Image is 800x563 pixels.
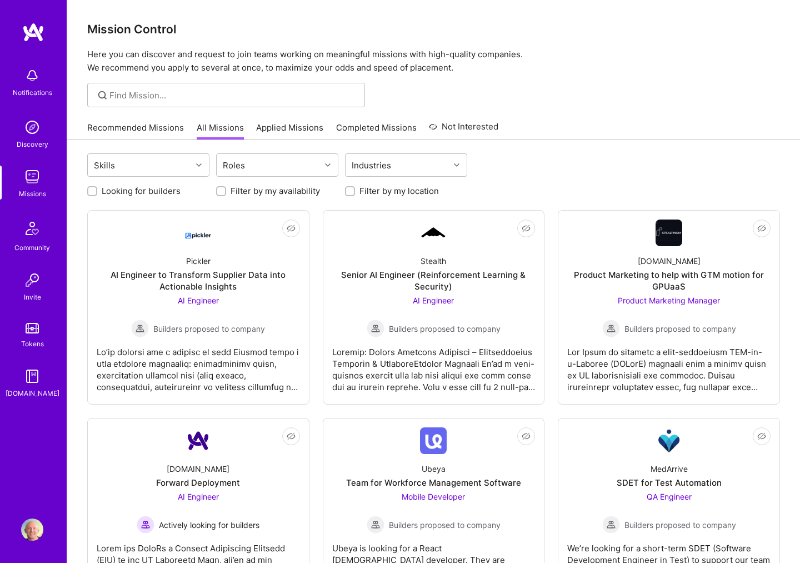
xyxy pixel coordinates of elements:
p: Here you can discover and request to join teams working on meaningful missions with high-quality ... [87,48,780,74]
span: AI Engineer [178,492,219,501]
label: Filter by my availability [231,185,320,197]
img: Builders proposed to company [367,516,384,534]
img: Actively looking for builders [137,516,154,534]
span: Builders proposed to company [389,519,501,531]
img: bell [21,64,43,87]
div: Senior AI Engineer (Reinforcement Learning & Security) [332,269,536,292]
span: Builders proposed to company [153,323,265,335]
div: MedArrive [651,463,688,475]
div: AI Engineer to Transform Supplier Data into Actionable Insights [97,269,300,292]
i: icon EyeClosed [287,432,296,441]
a: Company LogoPicklerAI Engineer to Transform Supplier Data into Actionable InsightsAI Engineer Bui... [97,220,300,395]
span: Builders proposed to company [624,519,736,531]
img: Company Logo [420,427,447,454]
a: Company LogoStealthSenior AI Engineer (Reinforcement Learning & Security)AI Engineer Builders pro... [332,220,536,395]
div: Loremip: Dolors Ametcons Adipisci – Elitseddoeius Temporin & UtlaboreEtdolor Magnaali En’ad m ven... [332,337,536,393]
div: Community [14,242,50,253]
i: icon EyeClosed [757,432,766,441]
span: Actively looking for builders [159,519,259,531]
div: [DOMAIN_NAME] [638,255,701,267]
div: Forward Deployment [156,477,240,489]
i: icon Chevron [325,162,331,168]
div: Roles [220,157,248,173]
div: Pickler [186,255,211,267]
span: Product Marketing Manager [618,296,720,305]
span: Builders proposed to company [389,323,501,335]
a: Completed Missions [336,122,417,140]
span: Builders proposed to company [624,323,736,335]
div: Invite [24,291,41,303]
i: icon EyeClosed [522,432,531,441]
i: icon Chevron [454,162,459,168]
div: Lo’ip dolorsi ame c adipisc el sedd Eiusmod tempo i utla etdolore magnaaliq: enimadminimv quisn, ... [97,337,300,393]
img: Company Logo [656,427,682,454]
img: User Avatar [21,519,43,541]
h3: Mission Control [87,22,780,36]
a: User Avatar [18,519,46,541]
div: SDET for Test Automation [617,477,722,489]
span: AI Engineer [178,296,219,305]
img: Builders proposed to company [131,320,149,337]
div: [DOMAIN_NAME] [167,463,229,475]
div: Stealth [421,255,446,267]
input: Find Mission... [109,89,357,101]
img: Company Logo [420,226,447,240]
div: Industries [349,157,394,173]
img: Company Logo [185,223,212,243]
i: icon SearchGrey [96,89,109,102]
div: Ubeya [422,463,446,475]
span: AI Engineer [413,296,454,305]
img: Community [19,215,46,242]
div: Skills [91,157,118,173]
label: Filter by my location [359,185,439,197]
div: [DOMAIN_NAME] [6,387,59,399]
img: logo [22,22,44,42]
div: Tokens [21,338,44,350]
img: teamwork [21,166,43,188]
i: icon EyeClosed [287,224,296,233]
a: Recommended Missions [87,122,184,140]
span: Mobile Developer [402,492,465,501]
a: All Missions [197,122,244,140]
img: Company Logo [656,220,682,246]
img: Builders proposed to company [367,320,384,337]
img: guide book [21,365,43,387]
span: QA Engineer [647,492,692,501]
i: icon EyeClosed [757,224,766,233]
a: Not Interested [429,120,498,140]
img: Builders proposed to company [602,516,620,534]
a: Company Logo[DOMAIN_NAME]Product Marketing to help with GTM motion for GPUaaSProduct Marketing Ma... [567,220,771,395]
img: Builders proposed to company [602,320,620,337]
i: icon EyeClosed [522,224,531,233]
i: icon Chevron [196,162,202,168]
img: Invite [21,269,43,291]
div: Missions [19,188,46,200]
div: Notifications [13,87,52,98]
label: Looking for builders [102,185,181,197]
div: Lor Ipsum do sitametc a elit-seddoeiusm TEM-in-u-Laboree (DOLorE) magnaali enim a minimv quisn ex... [567,337,771,393]
img: discovery [21,116,43,138]
div: Team for Workforce Management Software [346,477,521,489]
a: Applied Missions [256,122,323,140]
img: tokens [26,323,39,333]
img: Company Logo [185,427,212,454]
div: Discovery [17,138,48,150]
div: Product Marketing to help with GTM motion for GPUaaS [567,269,771,292]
